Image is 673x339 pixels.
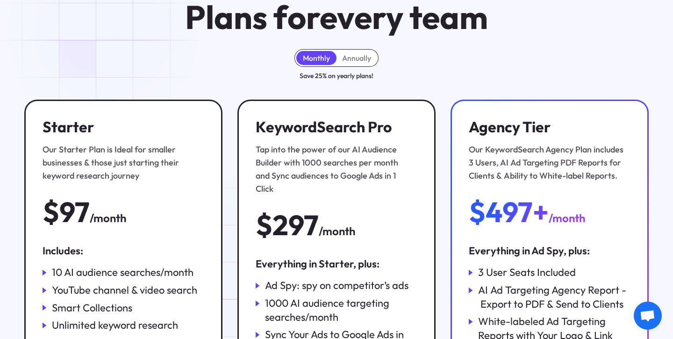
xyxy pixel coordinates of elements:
div: /month [90,209,126,227]
div: Everything in Starter, plus: [256,257,417,271]
div: 3 User Seats Included [478,266,576,280]
div: Save 25% on yearly plans! [300,71,373,81]
h3: KeywordSearch Pro [256,118,413,136]
div: Everything in Ad Spy, plus: [469,244,630,258]
div: YouTube channel & video search [52,283,197,297]
h3: Starter [43,118,200,136]
div: Includes: [43,244,204,258]
div: 10 AI audience searches/month [52,266,193,280]
div: Annually [342,53,371,63]
div: /month [319,223,355,240]
div: $97 [43,197,90,227]
div: Ad Spy: spy on competitor’s ads [265,279,408,293]
div: $297 [256,210,319,240]
div: 1000 AI audience targeting searches/month [265,296,417,325]
div: /month [549,209,585,227]
div: Unlimited keyword research [52,318,178,332]
h3: Agency Tier [469,118,626,136]
div: Smart Collections [52,301,132,315]
div: Our Starter Plan is Ideal for smaller businesses & those just starting their keyword research jou... [43,143,200,182]
div: Our KeywordSearch Agency Plan includes 3 Users, AI Ad Targeting PDF Reports for Clients & Ability... [469,143,626,182]
div: Tap into the power of our AI Audience Builder with 1000 searches per month and Sync audiences to ... [256,143,413,195]
div: AI Ad Targeting Agency Report - Export to PDF & Send to Clients [478,283,630,311]
div: $497+ [469,197,549,227]
div: Monthly [303,53,330,63]
div: Open chat [634,302,662,330]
